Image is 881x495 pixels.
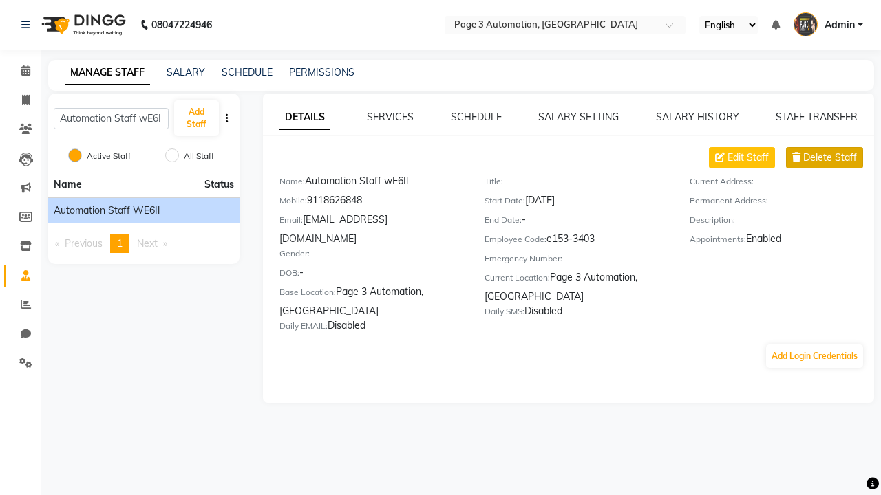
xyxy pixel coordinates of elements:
[65,60,150,85] a: MANAGE STAFF
[279,285,464,318] div: Page 3 Automation, [GEOGRAPHIC_DATA]
[485,272,550,284] label: Current Location:
[151,5,212,44] b: 08047224946
[279,175,305,188] label: Name:
[279,214,303,226] label: Email:
[709,147,775,168] button: Edit Staff
[538,111,619,123] a: SALARY SETTING
[485,305,524,318] label: Daily SMS:
[117,237,123,250] span: 1
[485,232,669,251] div: e153-3403
[35,5,129,44] img: logo
[54,108,169,129] input: Search Staff
[825,18,855,32] span: Admin
[279,318,464,338] div: Disabled
[690,195,768,207] label: Permanent Address:
[776,111,858,123] a: STAFF TRANSFER
[279,265,464,285] div: -
[690,175,754,188] label: Current Address:
[367,111,414,123] a: SERVICES
[656,111,739,123] a: SALARY HISTORY
[485,304,669,323] div: Disabled
[485,270,669,304] div: Page 3 Automation, [GEOGRAPHIC_DATA]
[279,212,464,246] div: [EMAIL_ADDRESS][DOMAIN_NAME]
[87,150,131,162] label: Active Staff
[690,214,735,226] label: Description:
[279,320,328,332] label: Daily EMAIL:
[137,237,158,250] span: Next
[690,233,746,245] label: Appointments:
[65,237,103,250] span: Previous
[279,105,330,130] a: DETAILS
[803,151,857,165] span: Delete Staff
[485,175,503,188] label: Title:
[786,147,863,168] button: Delete Staff
[48,234,240,253] nav: Pagination
[451,111,502,123] a: SCHEDULE
[279,193,464,212] div: 9118626848
[184,150,214,162] label: All Staff
[485,233,546,245] label: Employee Code:
[485,193,669,212] div: [DATE]
[279,286,336,298] label: Base Location:
[728,151,769,165] span: Edit Staff
[54,203,160,218] span: Automation Staff wE6Il
[279,267,299,279] label: DOB:
[766,344,863,368] button: Add Login Credentials
[54,178,82,190] span: Name
[485,212,669,232] div: -
[794,12,818,36] img: Admin
[485,195,525,207] label: Start Date:
[167,66,205,78] a: SALARY
[279,247,310,260] label: Gender:
[279,174,464,193] div: Automation Staff wE6Il
[690,232,874,251] div: Enabled
[204,177,234,192] span: Status
[222,66,273,78] a: SCHEDULE
[279,195,307,207] label: Mobile:
[485,214,522,226] label: End Date:
[485,252,562,265] label: Emergency Number:
[174,100,219,136] button: Add Staff
[289,66,354,78] a: PERMISSIONS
